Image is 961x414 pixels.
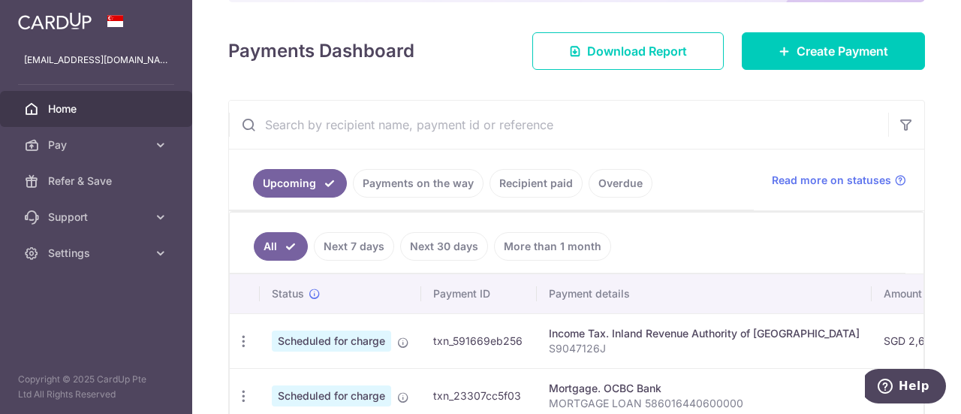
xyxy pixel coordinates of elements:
[421,274,537,313] th: Payment ID
[18,12,92,30] img: CardUp
[494,232,611,261] a: More than 1 month
[272,385,391,406] span: Scheduled for charge
[797,42,888,60] span: Create Payment
[549,326,860,341] div: Income Tax. Inland Revenue Authority of [GEOGRAPHIC_DATA]
[421,313,537,368] td: txn_591669eb256
[772,173,891,188] span: Read more on statuses
[537,274,872,313] th: Payment details
[589,169,652,198] a: Overdue
[549,396,860,411] p: MORTGAGE LOAN 586016440600000
[253,169,347,198] a: Upcoming
[48,101,147,116] span: Home
[314,232,394,261] a: Next 7 days
[884,286,922,301] span: Amount
[772,173,906,188] a: Read more on statuses
[400,232,488,261] a: Next 30 days
[742,32,925,70] a: Create Payment
[549,381,860,396] div: Mortgage. OCBC Bank
[490,169,583,198] a: Recipient paid
[48,210,147,225] span: Support
[228,38,414,65] h4: Payments Dashboard
[229,101,888,149] input: Search by recipient name, payment id or reference
[254,232,308,261] a: All
[48,137,147,153] span: Pay
[865,369,946,406] iframe: Opens a widget where you can find more information
[353,169,484,198] a: Payments on the way
[24,53,168,68] p: [EMAIL_ADDRESS][DOMAIN_NAME]
[272,286,304,301] span: Status
[272,331,391,352] span: Scheduled for charge
[48,174,147,189] span: Refer & Save
[587,42,687,60] span: Download Report
[532,32,724,70] a: Download Report
[48,246,147,261] span: Settings
[549,341,860,356] p: S9047126J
